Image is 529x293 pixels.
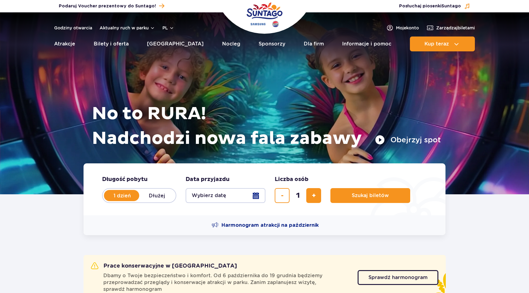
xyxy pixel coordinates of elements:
[105,189,140,202] label: 1 dzień
[330,188,410,203] button: Szukaj biletów
[358,270,438,285] a: Sprawdź harmonogram
[441,4,461,8] span: Suntago
[54,37,75,51] a: Atrakcje
[59,3,156,9] span: Podaruj Voucher prezentowy do Suntago!
[426,24,475,32] a: Zarządzajbiletami
[386,24,419,32] a: Mojekonto
[186,188,265,203] button: Wybierz datę
[306,188,321,203] button: dodaj bilet
[290,188,305,203] input: liczba biletów
[342,37,391,51] a: Informacje i pomoc
[92,101,441,151] h1: No to RURA! Nadchodzi nowa fala zabawy
[259,37,285,51] a: Sponsorzy
[212,222,319,229] a: Harmonogram atrakcji na październik
[275,176,308,183] span: Liczba osób
[84,163,445,215] form: Planowanie wizyty w Park of Poland
[139,189,174,202] label: Dłużej
[147,37,204,51] a: [GEOGRAPHIC_DATA]
[275,188,290,203] button: usuń bilet
[54,25,92,31] a: Godziny otwarcia
[221,222,319,229] span: Harmonogram atrakcji na październik
[186,176,230,183] span: Data przyjazdu
[424,41,449,47] span: Kup teraz
[94,37,129,51] a: Bilety i oferta
[100,25,155,30] button: Aktualny ruch w parku
[102,176,148,183] span: Długość pobytu
[91,262,237,270] h2: Prace konserwacyjne w [GEOGRAPHIC_DATA]
[352,193,389,198] span: Szukaj biletów
[410,37,475,51] button: Kup teraz
[375,135,441,145] button: Obejrzyj spot
[304,37,324,51] a: Dla firm
[59,2,164,10] a: Podaruj Voucher prezentowy do Suntago!
[399,3,461,9] span: Posłuchaj piosenki
[162,25,174,31] button: pl
[436,25,475,31] span: Zarządzaj biletami
[368,275,428,280] span: Sprawdź harmonogram
[396,25,419,31] span: Moje konto
[399,3,470,9] button: Posłuchaj piosenkiSuntago
[222,37,240,51] a: Nocleg
[103,272,350,293] span: Dbamy o Twoje bezpieczeństwo i komfort. Od 6 października do 19 grudnia będziemy przeprowadzać pr...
